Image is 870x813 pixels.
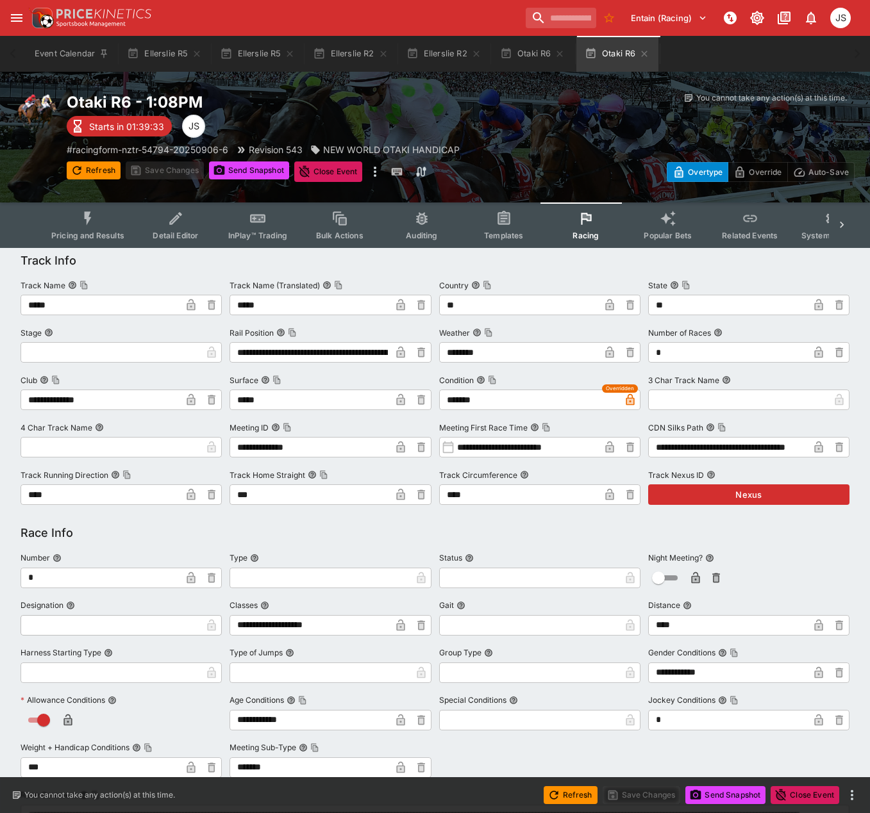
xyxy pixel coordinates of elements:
button: Ellerslie R5 [212,36,303,72]
button: Overtype [667,162,728,182]
img: Sportsbook Management [56,21,126,27]
p: Classes [230,600,258,611]
button: Harness Starting Type [104,648,113,657]
p: Overtype [688,165,723,179]
button: Copy To Clipboard [298,696,307,705]
p: Track Circumference [439,470,517,480]
button: Close Event [771,786,839,804]
button: Copy To Clipboard [682,281,690,290]
button: 3 Char Track Name [722,375,731,384]
span: Overridden [606,384,634,393]
p: CDN Silks Path [648,422,703,433]
button: Special Conditions [509,696,518,705]
button: Ellerslie R2 [399,36,489,72]
p: Club [21,375,37,386]
p: Gender Conditions [648,647,715,658]
button: Meeting First Race TimeCopy To Clipboard [530,423,539,432]
button: Copy To Clipboard [283,423,292,432]
img: horse_racing.png [15,92,56,133]
p: Rail Position [230,327,274,338]
span: Pricing and Results [51,231,124,240]
h2: Copy To Clipboard [67,92,526,112]
button: more [844,787,860,803]
p: Weather [439,327,470,338]
button: Copy To Clipboard [144,743,153,752]
div: Event type filters [41,202,829,248]
button: Type of Jumps [285,648,294,657]
p: Track Home Straight [230,470,305,480]
span: Auditing [406,231,437,240]
button: Number [53,554,62,563]
button: Age ConditionsCopy To Clipboard [287,696,296,705]
p: Meeting Sub-Type [230,742,296,753]
p: Meeting First Race Time [439,422,528,433]
button: Status [465,554,474,563]
span: Related Events [722,231,778,240]
p: Number [21,552,50,563]
button: Documentation [773,6,796,29]
button: Copy To Clipboard [272,375,281,384]
button: Ellerslie R2 [305,36,396,72]
button: Copy To Clipboard [122,470,131,479]
button: Ellerslie R5 [119,36,210,72]
button: CountryCopy To Clipboard [471,281,480,290]
img: PriceKinetics [56,9,151,19]
button: Copy To Clipboard [334,281,343,290]
p: State [648,280,667,291]
button: Gait [456,601,465,610]
button: Notifications [799,6,823,29]
button: 4 Char Track Name [95,423,104,432]
p: Age Conditions [230,694,284,705]
p: Revision 543 [249,143,303,156]
p: Jockey Conditions [648,694,715,705]
p: 3 Char Track Name [648,375,719,386]
button: Jockey ConditionsCopy To Clipboard [718,696,727,705]
p: Number of Races [648,327,711,338]
p: Surface [230,375,258,386]
p: Meeting ID [230,422,269,433]
button: Select Tenant [623,8,715,28]
p: Group Type [439,647,481,658]
span: Bulk Actions [316,231,364,240]
button: Copy To Clipboard [288,328,297,337]
button: Send Snapshot [685,786,765,804]
button: Copy To Clipboard [319,470,328,479]
button: WeatherCopy To Clipboard [473,328,481,337]
button: Copy To Clipboard [51,375,60,384]
div: John Seaton [182,115,205,138]
p: Allowance Conditions [21,694,105,705]
button: Stage [44,328,53,337]
p: Type of Jumps [230,647,283,658]
span: Templates [484,231,523,240]
button: Otaki R6 [576,36,658,72]
button: Copy To Clipboard [730,696,739,705]
p: Night Meeting? [648,552,703,563]
p: Track Nexus ID [648,470,704,480]
button: CDN Silks PathCopy To Clipboard [706,423,715,432]
p: 4 Char Track Name [21,422,92,433]
p: You cannot take any action(s) at this time. [24,789,175,801]
p: Auto-Save [808,165,849,179]
p: Country [439,280,469,291]
p: Distance [648,600,680,611]
button: Meeting Sub-TypeCopy To Clipboard [299,743,308,752]
span: System Controls [801,231,864,240]
button: Nexus [648,484,849,505]
input: search [526,8,596,28]
button: Copy To Clipboard [542,423,551,432]
button: Track Home StraightCopy To Clipboard [308,470,317,479]
button: John Seaton [826,4,855,32]
button: Copy To Clipboard [484,328,493,337]
button: Copy To Clipboard [730,648,739,657]
p: Track Running Direction [21,470,108,480]
button: Gender ConditionsCopy To Clipboard [718,648,727,657]
div: John Seaton [830,8,851,28]
p: Status [439,552,462,563]
p: Starts in 01:39:33 [89,120,164,133]
button: Refresh [544,786,598,804]
button: Number of Races [714,328,723,337]
button: SurfaceCopy To Clipboard [261,375,270,384]
button: Track Running DirectionCopy To Clipboard [111,470,120,479]
button: NOT Connected to PK [719,6,742,29]
button: Track Nexus ID [707,470,715,479]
